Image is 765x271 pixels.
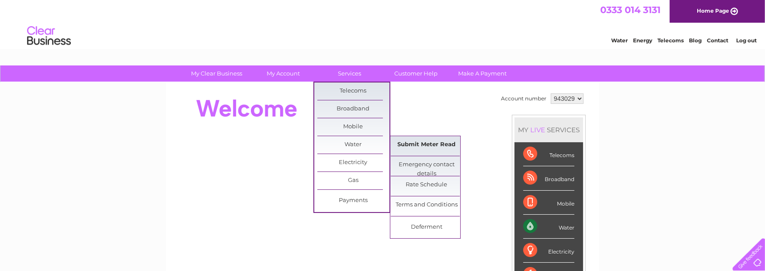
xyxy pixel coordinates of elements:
[529,126,547,134] div: LIVE
[317,118,389,136] a: Mobile
[447,65,519,82] a: Make A Payment
[737,37,757,44] a: Log out
[317,192,389,209] a: Payments
[391,176,463,194] a: Rate Schedule
[499,91,549,106] td: Account number
[391,136,463,154] a: Submit Meter Read
[317,172,389,189] a: Gas
[391,156,463,174] a: Emergency contact details
[317,136,389,154] a: Water
[523,142,574,166] div: Telecoms
[380,65,452,82] a: Customer Help
[523,166,574,190] div: Broadband
[657,37,684,44] a: Telecoms
[611,37,628,44] a: Water
[391,219,463,236] a: Deferment
[515,117,583,142] div: MY SERVICES
[600,4,661,15] a: 0333 014 3131
[707,37,728,44] a: Contact
[391,196,463,214] a: Terms and Conditions
[181,65,253,82] a: My Clear Business
[523,215,574,239] div: Water
[314,65,386,82] a: Services
[247,65,320,82] a: My Account
[523,191,574,215] div: Mobile
[633,37,652,44] a: Energy
[689,37,702,44] a: Blog
[523,239,574,263] div: Electricity
[27,23,71,49] img: logo.png
[317,154,389,172] a: Electricity
[317,82,389,100] a: Telecoms
[177,5,590,42] div: Clear Business is a trading name of Verastar Limited (registered in [GEOGRAPHIC_DATA] No. 3667643...
[317,100,389,118] a: Broadband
